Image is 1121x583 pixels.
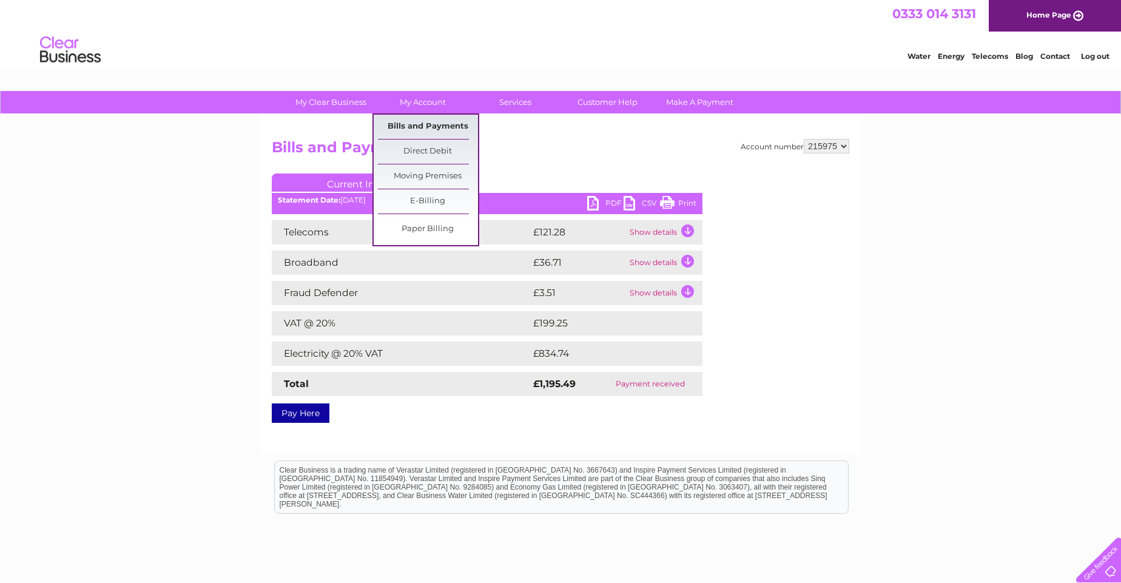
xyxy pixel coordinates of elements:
a: Customer Help [557,91,658,113]
td: Show details [627,251,702,275]
a: Moving Premises [378,164,478,189]
b: Statement Date: [278,195,340,204]
a: Log out [1081,52,1109,61]
img: logo.png [39,32,101,69]
a: PDF [587,196,624,214]
div: Clear Business is a trading name of Verastar Limited (registered in [GEOGRAPHIC_DATA] No. 3667643... [275,7,848,59]
a: 0333 014 3131 [892,6,976,21]
a: My Clear Business [281,91,381,113]
a: Bills and Payments [378,115,478,139]
a: Telecoms [972,52,1008,61]
h2: Bills and Payments [272,139,849,162]
td: Show details [627,281,702,305]
strong: Total [284,378,309,389]
a: Contact [1040,52,1070,61]
strong: £1,195.49 [533,378,576,389]
td: £199.25 [530,311,680,335]
td: Fraud Defender [272,281,530,305]
div: [DATE] [272,196,702,204]
a: Pay Here [272,403,329,423]
a: E-Billing [378,189,478,214]
a: Services [465,91,565,113]
a: Energy [938,52,964,61]
a: Direct Debit [378,140,478,164]
td: Payment received [598,372,702,396]
a: Make A Payment [650,91,750,113]
td: £36.71 [530,251,627,275]
a: Blog [1015,52,1033,61]
td: Electricity @ 20% VAT [272,342,530,366]
a: Print [660,196,696,214]
a: Current Invoice [272,174,454,192]
td: Telecoms [272,220,530,244]
a: Water [907,52,931,61]
td: £834.74 [530,342,681,366]
td: £121.28 [530,220,627,244]
td: Broadband [272,251,530,275]
a: My Account [373,91,473,113]
td: Show details [627,220,702,244]
td: £3.51 [530,281,627,305]
div: Account number [741,139,849,153]
td: VAT @ 20% [272,311,530,335]
a: CSV [624,196,660,214]
a: Paper Billing [378,217,478,241]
